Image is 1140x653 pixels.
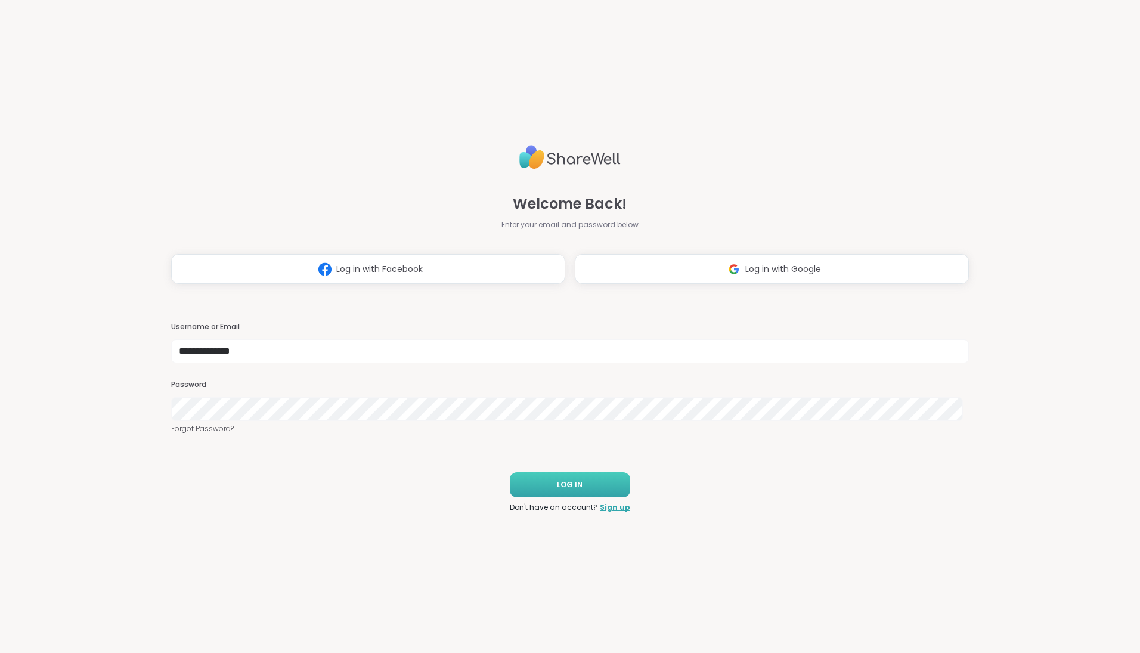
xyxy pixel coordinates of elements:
a: Sign up [600,502,630,513]
img: ShareWell Logomark [314,258,336,280]
button: LOG IN [510,472,630,497]
img: ShareWell Logo [519,140,621,174]
a: Forgot Password? [171,423,969,434]
button: Log in with Facebook [171,254,565,284]
span: Welcome Back! [513,193,627,215]
span: Don't have an account? [510,502,597,513]
span: Log in with Facebook [336,263,423,276]
h3: Password [171,380,969,390]
h3: Username or Email [171,322,969,332]
span: Log in with Google [745,263,821,276]
button: Log in with Google [575,254,969,284]
span: LOG IN [557,479,583,490]
span: Enter your email and password below [501,219,639,230]
img: ShareWell Logomark [723,258,745,280]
